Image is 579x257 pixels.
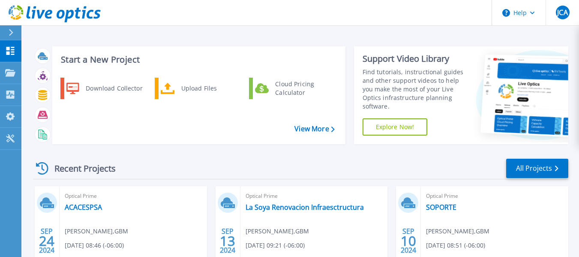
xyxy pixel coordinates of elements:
[246,191,383,201] span: Optical Prime
[246,227,309,236] span: [PERSON_NAME] , GBM
[39,225,55,257] div: SEP 2024
[401,237,416,245] span: 10
[219,225,236,257] div: SEP 2024
[426,191,563,201] span: Optical Prime
[363,118,428,136] a: Explore Now!
[246,203,364,212] a: La Soya Renovacion Infraesctructura
[65,191,202,201] span: Optical Prime
[363,53,469,64] div: Support Video Library
[65,241,124,250] span: [DATE] 08:46 (-06:00)
[220,237,235,245] span: 13
[249,78,337,99] a: Cloud Pricing Calculator
[426,241,485,250] span: [DATE] 08:51 (-06:00)
[271,80,334,97] div: Cloud Pricing Calculator
[81,80,146,97] div: Download Collector
[155,78,243,99] a: Upload Files
[426,203,456,212] a: SOPORTE
[506,159,568,178] a: All Projects
[363,68,469,111] div: Find tutorials, instructional guides and other support videos to help you make the most of your L...
[65,227,128,236] span: [PERSON_NAME] , GBM
[60,78,148,99] a: Download Collector
[39,237,54,245] span: 24
[400,225,417,257] div: SEP 2024
[61,55,334,64] h3: Start a New Project
[33,158,127,179] div: Recent Projects
[557,9,567,16] span: JCA
[246,241,305,250] span: [DATE] 09:21 (-06:00)
[177,80,240,97] div: Upload Files
[294,125,334,133] a: View More
[426,227,489,236] span: [PERSON_NAME] , GBM
[65,203,102,212] a: ACACESPSA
